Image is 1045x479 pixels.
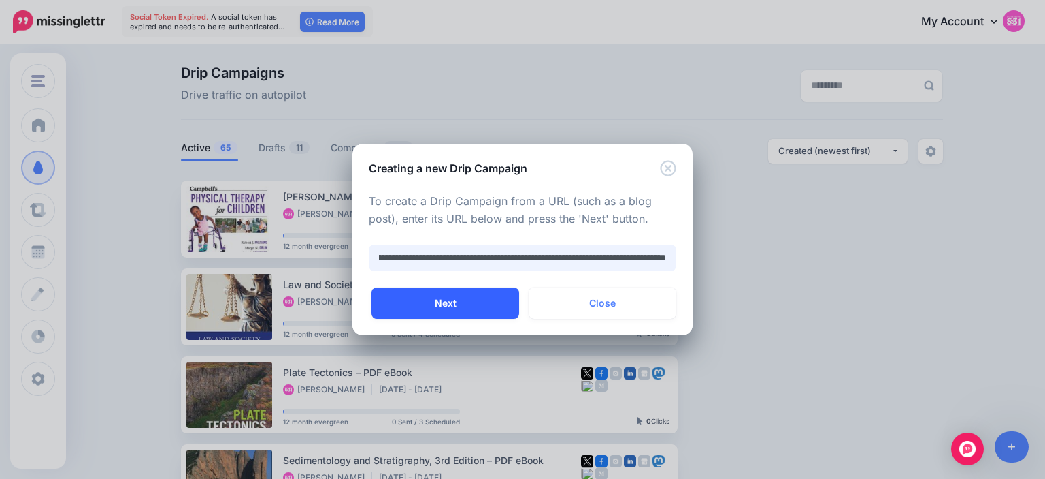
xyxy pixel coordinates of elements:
[660,160,676,177] button: Close
[371,288,519,319] button: Next
[529,288,676,319] button: Close
[951,433,984,465] div: Open Intercom Messenger
[369,193,676,228] p: To create a Drip Campaign from a URL (such as a blog post), enter its URL below and press the 'Ne...
[369,160,527,176] h5: Creating a new Drip Campaign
